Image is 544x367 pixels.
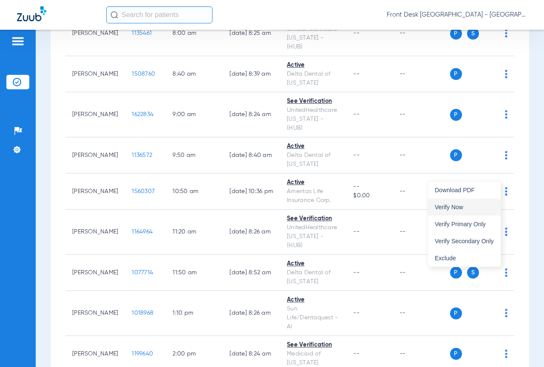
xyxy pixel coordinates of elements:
[435,187,494,193] span: Download PDF
[435,221,494,227] span: Verify Primary Only
[435,238,494,244] span: Verify Secondary Only
[435,255,494,261] span: Exclude
[501,326,544,367] iframe: Chat Widget
[435,204,494,210] span: Verify Now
